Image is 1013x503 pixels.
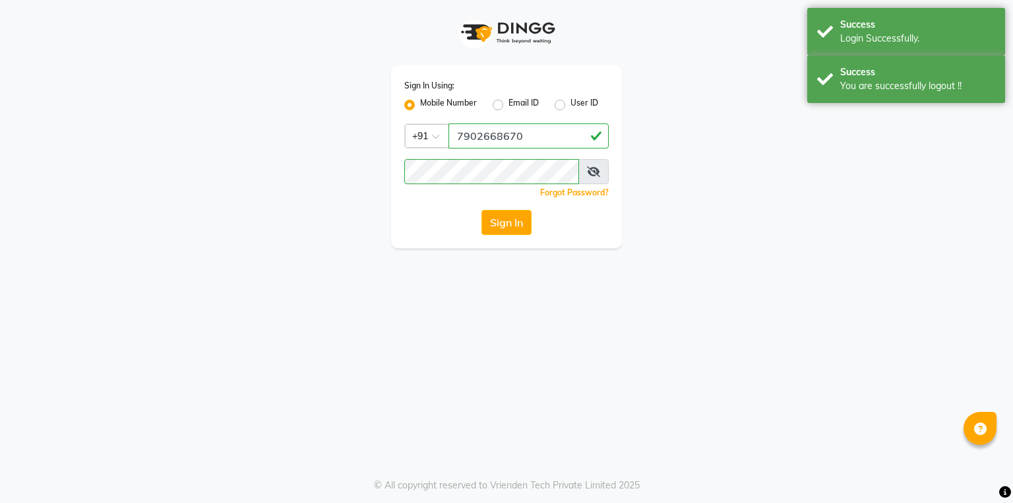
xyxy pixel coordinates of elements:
[481,210,532,235] button: Sign In
[454,13,559,52] img: logo1.svg
[840,32,995,46] div: Login Successfully.
[840,65,995,79] div: Success
[958,450,1000,490] iframe: chat widget
[448,123,609,149] input: Username
[840,18,995,32] div: Success
[508,97,539,113] label: Email ID
[540,187,609,197] a: Forgot Password?
[420,97,477,113] label: Mobile Number
[840,79,995,93] div: You are successfully logout !!
[570,97,598,113] label: User ID
[404,159,579,184] input: Username
[404,80,454,92] label: Sign In Using:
